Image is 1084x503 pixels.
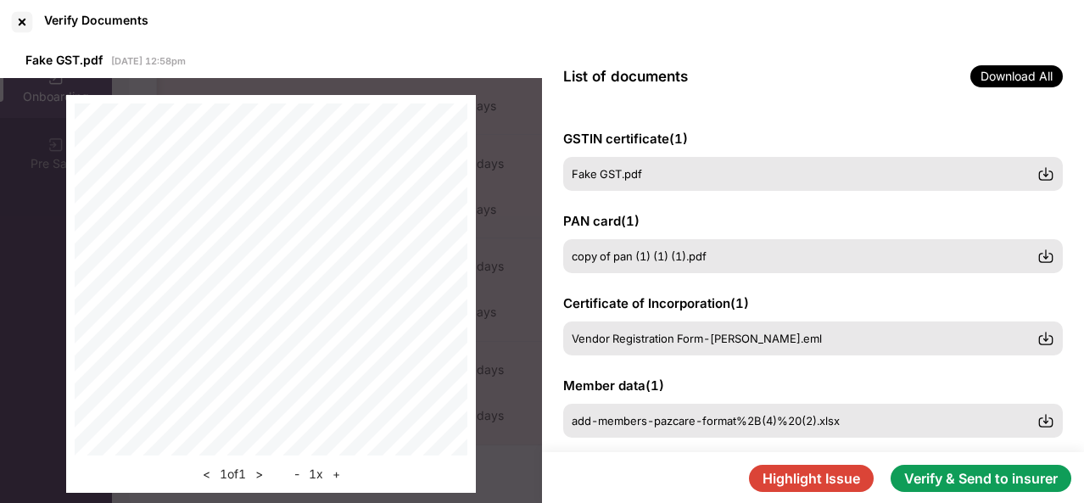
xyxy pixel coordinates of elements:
button: > [250,464,268,484]
span: Member data ( 1 ) [563,377,664,394]
img: svg+xml;base64,PHN2ZyBpZD0iRG93bmxvYWQtMzJ4MzIiIHhtbG5zPSJodHRwOi8vd3d3LnczLm9yZy8yMDAwL3N2ZyIgd2... [1037,330,1054,347]
button: Highlight Issue [749,465,874,492]
span: add-members-pazcare-format%2B(4)%20(2).xlsx [572,414,840,428]
button: Verify & Send to insurer [891,465,1071,492]
span: copy of pan (1) (1) (1).pdf [572,249,707,263]
button: - [289,464,305,484]
span: List of documents [563,68,688,85]
span: Fake GST.pdf [25,53,103,67]
div: Verify Documents [44,13,148,27]
div: 1 of 1 [198,464,268,484]
img: svg+xml;base64,PHN2ZyBpZD0iRG93bmxvYWQtMzJ4MzIiIHhtbG5zPSJodHRwOi8vd3d3LnczLm9yZy8yMDAwL3N2ZyIgd2... [1037,412,1054,429]
span: Fake GST.pdf [572,167,642,181]
span: GSTIN certificate ( 1 ) [563,131,688,147]
span: PAN card ( 1 ) [563,213,640,229]
span: Download All [970,65,1063,87]
button: < [198,464,215,484]
span: Vendor Registration Form-[PERSON_NAME].eml [572,332,822,345]
button: + [327,464,345,484]
div: 1 x [289,464,345,484]
span: [DATE] 12:58pm [111,55,186,67]
img: svg+xml;base64,PHN2ZyBpZD0iRG93bmxvYWQtMzJ4MzIiIHhtbG5zPSJodHRwOi8vd3d3LnczLm9yZy8yMDAwL3N2ZyIgd2... [1037,165,1054,182]
span: Certificate of Incorporation ( 1 ) [563,295,749,311]
img: svg+xml;base64,PHN2ZyBpZD0iRG93bmxvYWQtMzJ4MzIiIHhtbG5zPSJodHRwOi8vd3d3LnczLm9yZy8yMDAwL3N2ZyIgd2... [1037,248,1054,265]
